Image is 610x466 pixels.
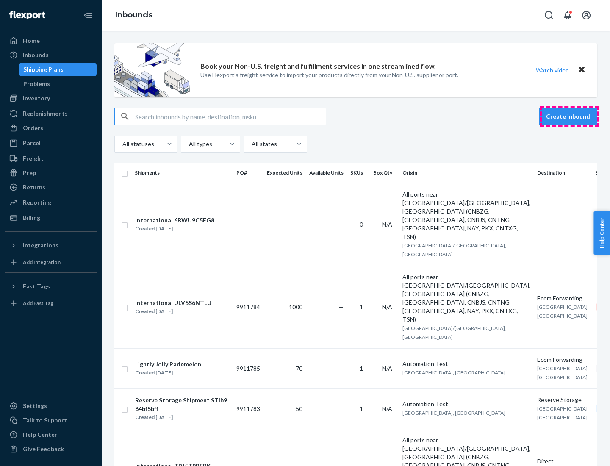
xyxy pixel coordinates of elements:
[5,180,97,194] a: Returns
[23,214,40,222] div: Billing
[135,360,201,369] div: Lightly Jolly Pademelon
[360,221,363,228] span: 0
[236,221,241,228] span: —
[537,294,589,302] div: Ecom Forwarding
[382,405,392,412] span: N/A
[537,457,589,466] div: Direct
[135,299,211,307] div: International ULV5S6NTLU
[360,303,363,311] span: 1
[347,163,370,183] th: SKUs
[135,307,211,316] div: Created [DATE]
[23,183,45,191] div: Returns
[23,154,44,163] div: Freight
[360,365,363,372] span: 1
[382,303,392,311] span: N/A
[131,163,233,183] th: Shipments
[534,163,592,183] th: Destination
[539,108,597,125] button: Create inbound
[402,360,530,368] div: Automation Test
[5,255,97,269] a: Add Integration
[23,124,43,132] div: Orders
[5,121,97,135] a: Orders
[9,11,45,19] img: Flexport logo
[559,7,576,24] button: Open notifications
[5,413,97,427] a: Talk to Support
[5,107,97,120] a: Replenishments
[5,442,97,456] button: Give Feedback
[5,280,97,293] button: Fast Tags
[23,139,41,147] div: Parcel
[578,7,595,24] button: Open account menu
[338,303,344,311] span: —
[382,221,392,228] span: N/A
[338,365,344,372] span: —
[5,92,97,105] a: Inventory
[23,300,53,307] div: Add Fast Tag
[402,325,506,340] span: [GEOGRAPHIC_DATA]/[GEOGRAPHIC_DATA], [GEOGRAPHIC_DATA]
[5,196,97,209] a: Reporting
[537,304,589,319] span: [GEOGRAPHIC_DATA], [GEOGRAPHIC_DATA]
[200,61,436,71] p: Book your Non-U.S. freight and fulfillment services in one streamlined flow.
[135,225,214,233] div: Created [DATE]
[23,430,57,439] div: Help Center
[263,163,306,183] th: Expected Units
[537,405,589,421] span: [GEOGRAPHIC_DATA], [GEOGRAPHIC_DATA]
[537,355,589,364] div: Ecom Forwarding
[23,65,64,74] div: Shipping Plans
[402,410,505,416] span: [GEOGRAPHIC_DATA], [GEOGRAPHIC_DATA]
[135,216,214,225] div: International 6BWU9C5EG8
[23,94,50,103] div: Inventory
[23,51,49,59] div: Inbounds
[537,365,589,380] span: [GEOGRAPHIC_DATA], [GEOGRAPHIC_DATA]
[5,166,97,180] a: Prep
[593,211,610,255] button: Help Center
[233,348,263,388] td: 9911785
[382,365,392,372] span: N/A
[188,140,189,148] input: All types
[402,273,530,324] div: All ports near [GEOGRAPHIC_DATA]/[GEOGRAPHIC_DATA], [GEOGRAPHIC_DATA] (CNBZG, [GEOGRAPHIC_DATA], ...
[200,71,458,79] p: Use Flexport’s freight service to import your products directly from your Non-U.S. supplier or port.
[23,36,40,45] div: Home
[338,221,344,228] span: —
[338,405,344,412] span: —
[370,163,399,183] th: Box Qty
[135,108,326,125] input: Search inbounds by name, destination, msku...
[5,48,97,62] a: Inbounds
[19,77,97,91] a: Problems
[23,282,50,291] div: Fast Tags
[541,7,557,24] button: Open Search Box
[289,303,302,311] span: 1000
[296,365,302,372] span: 70
[23,402,47,410] div: Settings
[233,388,263,429] td: 9911783
[23,416,67,424] div: Talk to Support
[251,140,252,148] input: All states
[537,221,542,228] span: —
[23,445,64,453] div: Give Feedback
[23,169,36,177] div: Prep
[5,399,97,413] a: Settings
[233,266,263,348] td: 9911784
[23,80,50,88] div: Problems
[576,64,587,76] button: Close
[537,396,589,404] div: Reserve Storage
[402,242,506,258] span: [GEOGRAPHIC_DATA]/[GEOGRAPHIC_DATA], [GEOGRAPHIC_DATA]
[5,34,97,47] a: Home
[306,163,347,183] th: Available Units
[360,405,363,412] span: 1
[23,241,58,250] div: Integrations
[399,163,534,183] th: Origin
[5,136,97,150] a: Parcel
[296,405,302,412] span: 50
[5,297,97,310] a: Add Fast Tag
[402,400,530,408] div: Automation Test
[5,152,97,165] a: Freight
[135,396,229,413] div: Reserve Storage Shipment STIb964bf5bff
[402,369,505,376] span: [GEOGRAPHIC_DATA], [GEOGRAPHIC_DATA]
[19,63,97,76] a: Shipping Plans
[23,258,61,266] div: Add Integration
[135,369,201,377] div: Created [DATE]
[402,190,530,241] div: All ports near [GEOGRAPHIC_DATA]/[GEOGRAPHIC_DATA], [GEOGRAPHIC_DATA] (CNBZG, [GEOGRAPHIC_DATA], ...
[115,10,152,19] a: Inbounds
